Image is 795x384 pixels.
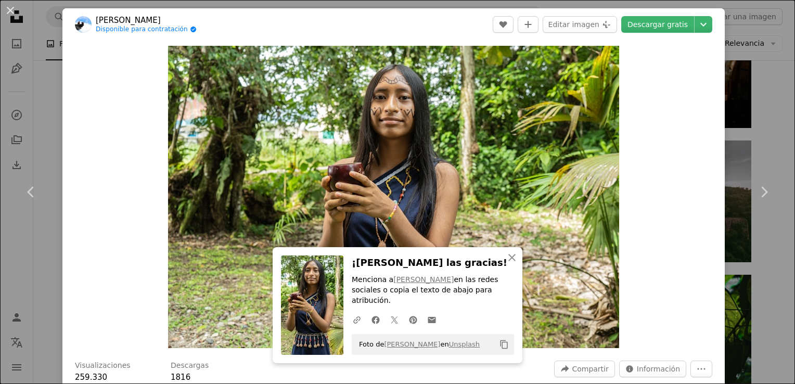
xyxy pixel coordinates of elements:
button: Copiar al portapapeles [495,336,513,353]
a: Descargar gratis [621,16,694,33]
a: Siguiente [733,142,795,242]
span: Compartir [572,361,608,377]
a: Disponible para contratación [96,25,197,34]
a: Comparte por correo electrónico [422,309,441,330]
span: 259.330 [75,373,107,382]
span: Información [637,361,680,377]
a: Comparte en Facebook [366,309,385,330]
h3: Visualizaciones [75,361,131,371]
button: Estadísticas sobre esta imagen [619,361,686,377]
span: 1816 [171,373,190,382]
h3: Descargas [171,361,209,371]
a: Comparte en Twitter [385,309,404,330]
span: Foto de en [354,336,480,353]
button: Ampliar en esta imagen [168,46,619,348]
button: Me gusta [493,16,514,33]
button: Editar imagen [543,16,617,33]
a: [PERSON_NAME] [384,340,440,348]
img: Ve al perfil de Andres Medina [75,16,92,33]
a: [PERSON_NAME] [96,15,197,25]
button: Más acciones [690,361,712,377]
button: Elegir el tamaño de descarga [695,16,712,33]
a: [PERSON_NAME] [393,275,454,284]
a: Comparte en Pinterest [404,309,422,330]
p: Menciona a en las redes sociales o copia el texto de abajo para atribución. [352,275,514,306]
button: Añade a la colección [518,16,538,33]
a: Unsplash [449,340,480,348]
button: Compartir esta imagen [554,361,614,377]
h3: ¡[PERSON_NAME] las gracias! [352,255,514,271]
img: mujer en vestido azul sin mangas sosteniendo un palo de madera marrón [168,46,619,348]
